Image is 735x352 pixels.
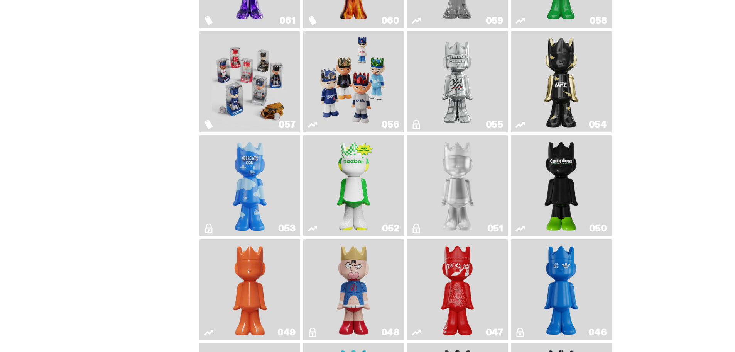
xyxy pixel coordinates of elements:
img: Court Victory [333,138,374,233]
div: 049 [277,328,296,337]
div: 057 [279,120,296,129]
div: 061 [279,16,296,25]
a: Skip [412,242,503,337]
img: Ruby [541,34,582,129]
img: LLLoyalty [437,138,478,233]
a: Campless [515,138,607,233]
img: Campless [541,138,582,233]
a: ComplexCon HK [515,242,607,337]
div: 055 [486,120,503,129]
img: Skip [437,242,478,337]
img: Schrödinger's ghost: Orange Vibe [230,242,270,337]
a: LLLoyalty [412,138,503,233]
a: Court Victory [308,138,399,233]
div: 052 [382,224,399,233]
a: Schrödinger's ghost: Orange Vibe [204,242,296,337]
div: 054 [589,120,607,129]
img: ghooooost [230,138,270,233]
a: I Was There SummerSlam [412,34,503,129]
div: 056 [382,120,399,129]
div: 050 [589,224,607,233]
img: I Was There SummerSlam [419,34,495,129]
div: 051 [487,224,503,233]
a: Ruby [515,34,607,129]
img: ComplexCon HK [541,242,582,337]
a: Game Face (2025) [204,34,296,129]
div: 058 [590,16,607,25]
div: 060 [381,16,399,25]
div: 053 [278,224,296,233]
div: 048 [381,328,399,337]
img: Game Face (2025) [212,34,287,129]
div: 059 [486,16,503,25]
a: Game Face (2025) [308,34,399,129]
div: 047 [486,328,503,337]
a: ghooooost [204,138,296,233]
div: 046 [588,328,607,337]
img: Kinnikuman [333,242,374,337]
img: Game Face (2025) [316,34,391,129]
a: Kinnikuman [308,242,399,337]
